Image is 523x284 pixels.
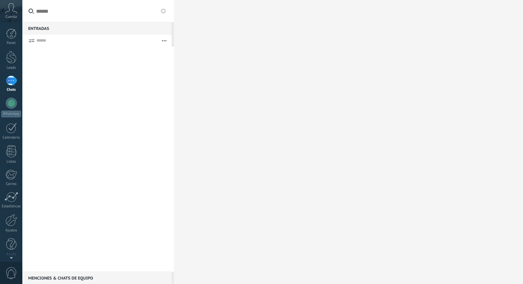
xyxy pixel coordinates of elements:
div: Calendario [1,135,21,140]
div: Entradas [22,22,172,34]
div: Leads [1,66,21,70]
div: Estadísticas [1,204,21,209]
div: Chats [1,88,21,92]
div: Menciones & Chats de equipo [22,272,172,284]
div: Panel [1,41,21,45]
div: Listas [1,160,21,164]
div: Correo [1,182,21,186]
div: WhatsApp [1,111,21,117]
button: Más [157,34,172,47]
span: Cuenta [6,15,17,19]
div: Ajustes [1,228,21,233]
